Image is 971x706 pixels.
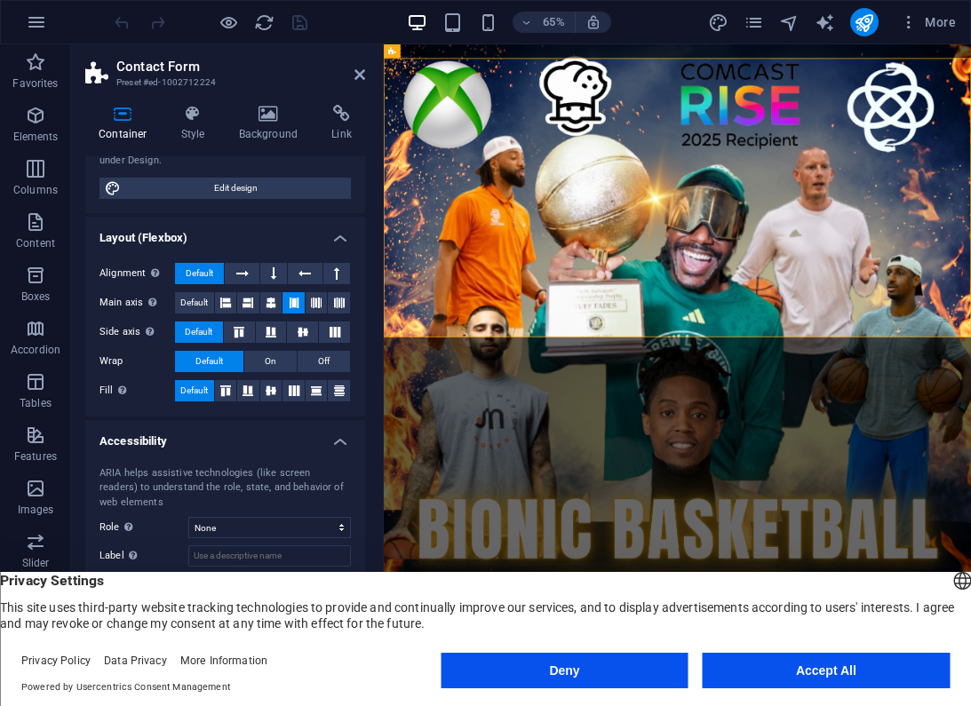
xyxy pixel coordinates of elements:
h6: 65% [539,12,568,33]
button: More [893,8,963,36]
button: Edit design [99,178,351,199]
button: design [708,12,729,33]
h4: Background [226,105,319,142]
h3: Preset #ed-1002712224 [116,75,330,91]
button: publish [850,8,879,36]
div: ARIA helps assistive technologies (like screen readers) to understand the role, state, and behavi... [99,466,351,511]
p: Features [14,449,57,464]
p: Boxes [21,290,51,304]
i: Navigator [779,12,800,33]
label: Main axis [99,292,175,313]
p: Accordion [11,343,60,357]
h2: Contact Form [116,59,365,75]
span: Role [99,517,138,538]
h4: Layout (Flexbox) [85,217,365,249]
p: Content [16,236,55,250]
p: Columns [13,183,58,197]
i: Pages (Ctrl+Alt+S) [744,12,764,33]
button: Default [175,292,214,313]
span: Default [185,321,212,343]
button: Off [298,351,350,372]
p: Tables [20,396,52,410]
button: navigator [779,12,800,33]
button: pages [744,12,765,33]
i: Design (Ctrl+Alt+Y) [708,12,728,33]
i: AI Writer [815,12,835,33]
i: Publish [854,12,874,33]
label: Side axis [99,321,175,343]
span: Default [195,351,223,372]
span: Default [186,263,213,284]
span: Edit design [126,178,346,199]
i: On resize automatically adjust zoom level to fit chosen device. [585,14,601,30]
button: Default [175,380,214,401]
label: Alignment [99,263,175,284]
p: Images [18,503,54,517]
button: reload [253,12,275,33]
button: 65% [513,12,576,33]
button: text_generator [815,12,836,33]
h4: Link [318,105,365,142]
h4: Style [168,105,226,142]
span: Off [318,351,330,372]
i: Reload page [254,12,275,33]
p: Slider [22,556,50,570]
label: Fill [99,380,175,401]
label: Wrap [99,351,175,372]
button: Default [175,263,224,284]
span: More [900,13,956,31]
p: Favorites [12,76,58,91]
span: On [265,351,276,372]
button: Click here to leave preview mode and continue editing [218,12,239,33]
input: Use a descriptive name [188,545,351,567]
h4: Accessibility [85,420,365,452]
button: Default [175,351,243,372]
span: Default [180,380,208,401]
h4: Container [85,105,168,142]
button: On [244,351,297,372]
span: Default [180,292,208,313]
p: Elements [13,130,59,144]
label: Label [99,545,188,567]
button: Default [175,321,223,343]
